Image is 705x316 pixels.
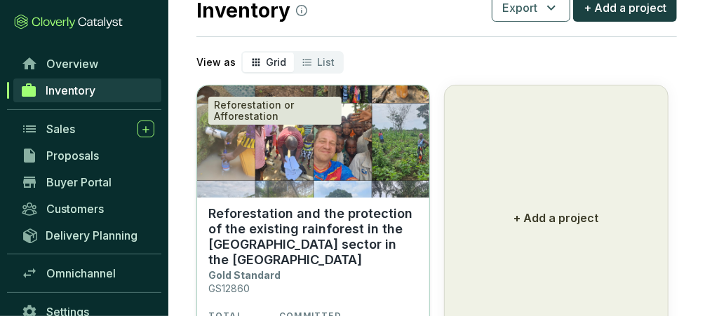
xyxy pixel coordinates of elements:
[208,269,281,281] p: Gold Standard
[14,197,161,221] a: Customers
[46,175,112,189] span: Buyer Portal
[14,117,161,141] a: Sales
[14,261,161,285] a: Omnichannel
[317,56,335,68] span: List
[208,97,342,125] div: Reforestation or Afforestation
[241,51,344,74] div: segmented control
[14,170,161,194] a: Buyer Portal
[197,85,429,198] img: Reforestation and the protection of the existing rainforest in the Luabu sector in the Democratic...
[513,209,598,226] p: + Add a project
[46,202,104,216] span: Customers
[46,83,95,97] span: Inventory
[46,57,98,71] span: Overview
[196,55,236,69] p: View as
[13,78,161,102] a: Inventory
[208,206,418,268] p: Reforestation and the protection of the existing rainforest in the [GEOGRAPHIC_DATA] sector in th...
[208,282,250,294] p: GS12860
[46,122,75,136] span: Sales
[14,52,161,76] a: Overview
[266,56,286,68] span: Grid
[46,149,99,163] span: Proposals
[14,224,161,247] a: Delivery Planning
[46,266,116,280] span: Omnichannel
[14,144,161,167] a: Proposals
[46,228,137,242] span: Delivery Planning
